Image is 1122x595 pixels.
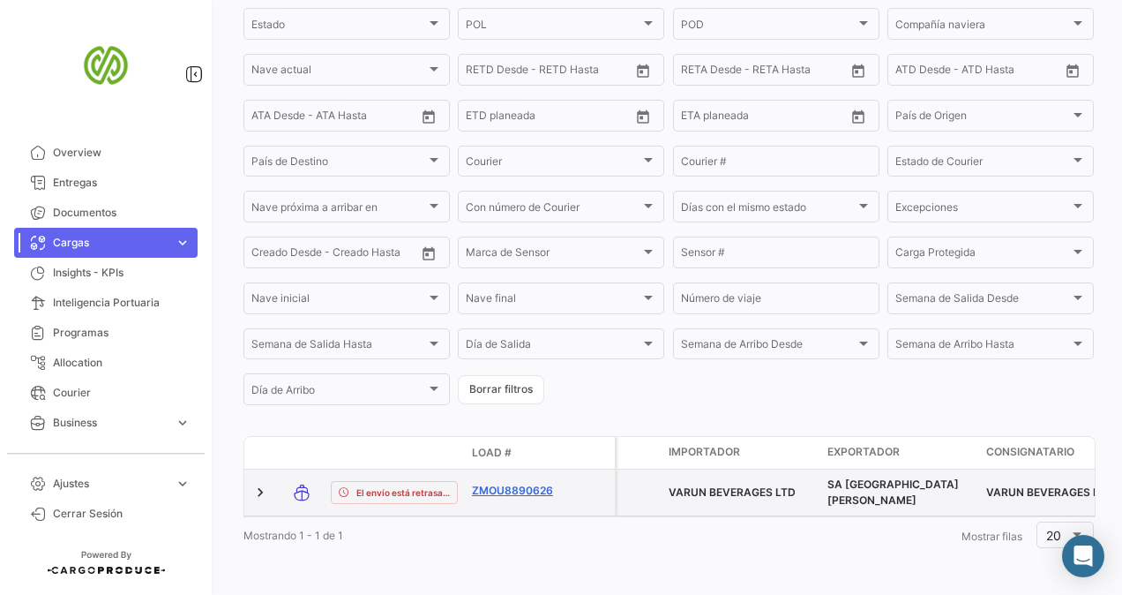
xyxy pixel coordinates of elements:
[669,486,796,499] span: VARUN BEVERAGES LTD
[53,415,168,431] span: Business
[961,530,1022,543] span: Mostrar filas
[669,444,740,460] span: Importador
[251,387,426,399] span: Día de Arribo
[827,444,900,460] span: Exportador
[845,103,871,130] button: Open calendar
[986,486,1113,499] span: VARUN BEVERAGES LTD
[415,240,442,267] button: Open calendar
[695,66,774,79] input: Hasta
[895,204,1070,216] span: Excepciones
[480,112,558,124] input: Hasta
[466,341,640,353] span: Día de Salida
[53,476,168,492] span: Ajustes
[14,288,198,318] a: Inteligencia Portuaria
[53,445,168,461] span: Estadísticas
[827,478,959,507] span: SA SAN MIGUEL
[466,295,640,307] span: Nave final
[266,112,344,124] input: ATA Hasta
[466,112,467,124] input: Desde
[1059,57,1086,84] button: Open calendar
[630,103,656,130] button: Open calendar
[175,445,191,461] span: expand_more
[14,138,198,168] a: Overview
[681,112,683,124] input: Desde
[472,445,512,461] span: Load #
[895,249,1070,261] span: Carga Protegida
[895,20,1070,33] span: Compañía naviera
[251,249,253,261] input: Creado Desde
[280,446,324,460] datatable-header-cell: Modo de Transporte
[356,486,450,500] span: El envío está retrasado.
[53,385,191,401] span: Courier
[62,21,150,109] img: san-miguel-logo.png
[1046,528,1061,543] span: 20
[895,295,1070,307] span: Semana de Salida Desde
[53,235,168,251] span: Cargas
[617,437,662,469] datatable-header-cell: Carga Protegida
[415,103,442,130] button: Open calendar
[175,235,191,251] span: expand_more
[681,66,683,79] input: Desde
[466,158,640,170] span: Courier
[458,375,544,404] button: Borrar filtros
[681,341,856,353] span: Semana de Arribo Desde
[480,66,558,79] input: Hasta
[266,249,344,261] input: Creado Hasta
[53,506,191,522] span: Cerrar Sesión
[251,341,426,353] span: Semana de Salida Hasta
[1062,535,1104,577] div: Abrir Intercom Messenger
[681,204,856,216] span: Días con el mismo estado
[681,20,856,33] span: POD
[175,415,191,431] span: expand_more
[630,57,656,84] button: Open calendar
[986,444,1074,460] span: Consignatario
[895,158,1070,170] span: Estado de Courier
[251,66,426,79] span: Nave actual
[14,348,198,378] a: Allocation
[820,437,979,469] datatable-header-cell: Exportador
[251,20,426,33] span: Estado
[53,325,191,341] span: Programas
[695,112,774,124] input: Hasta
[53,355,191,371] span: Allocation
[909,66,988,79] input: ATD Hasta
[895,112,1070,124] span: País de Origen
[53,295,191,311] span: Inteligencia Portuaria
[251,204,426,216] span: Nave próxima a arribar en
[251,112,253,124] input: ATA Desde
[845,57,871,84] button: Open calendar
[14,198,198,228] a: Documentos
[895,66,897,79] input: ATD Desde
[175,476,191,492] span: expand_more
[324,446,465,460] datatable-header-cell: Estado de Envio
[466,249,640,261] span: Marca de Sensor
[472,483,564,499] a: ZMOU8890626
[14,378,198,408] a: Courier
[251,295,426,307] span: Nave inicial
[53,145,191,161] span: Overview
[465,438,571,468] datatable-header-cell: Load #
[53,175,191,191] span: Entregas
[251,484,269,501] a: Expand/Collapse Row
[14,168,198,198] a: Entregas
[466,204,640,216] span: Con número de Courier
[466,20,640,33] span: POL
[53,265,191,281] span: Insights - KPIs
[662,437,820,469] datatable-header-cell: Importador
[14,318,198,348] a: Programas
[571,446,615,460] datatable-header-cell: Póliza
[466,66,467,79] input: Desde
[251,158,426,170] span: País de Destino
[14,258,198,288] a: Insights - KPIs
[243,529,343,542] span: Mostrando 1 - 1 de 1
[53,205,191,221] span: Documentos
[895,341,1070,353] span: Semana de Arribo Hasta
